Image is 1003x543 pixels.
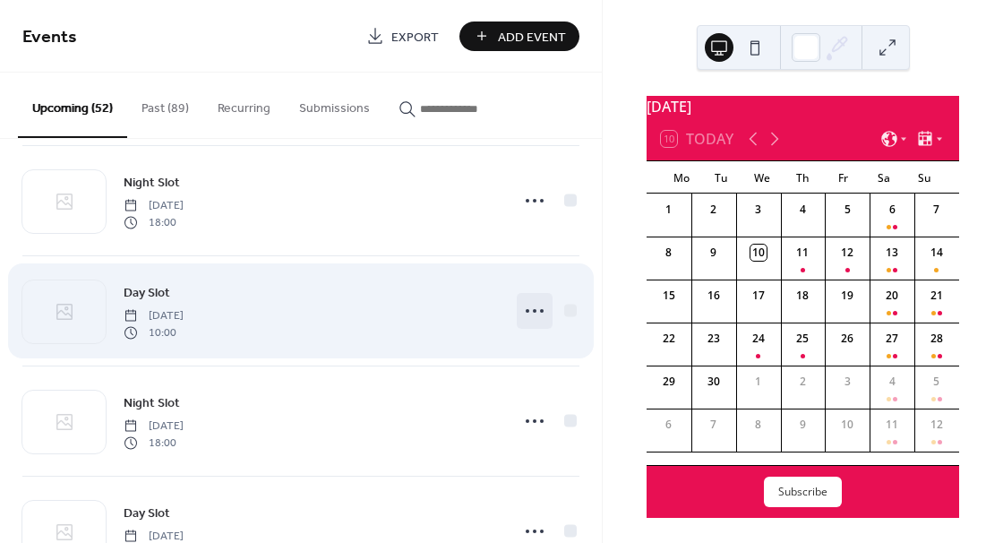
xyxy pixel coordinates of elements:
[706,288,722,304] div: 16
[904,161,945,194] div: Su
[839,245,855,261] div: 12
[124,504,170,523] span: Day Slot
[124,172,180,193] a: Night Slot
[661,202,677,218] div: 1
[661,161,701,194] div: Mo
[706,202,722,218] div: 2
[124,308,184,324] span: [DATE]
[750,288,767,304] div: 17
[124,174,180,193] span: Night Slot
[498,28,566,47] span: Add Event
[750,202,767,218] div: 3
[124,198,184,214] span: [DATE]
[661,374,677,390] div: 29
[124,324,184,340] span: 10:00
[929,202,945,218] div: 7
[285,73,384,136] button: Submissions
[742,161,783,194] div: We
[794,288,810,304] div: 18
[839,288,855,304] div: 19
[391,28,439,47] span: Export
[929,245,945,261] div: 14
[124,282,170,303] a: Day Slot
[706,374,722,390] div: 30
[647,96,959,117] div: [DATE]
[750,331,767,347] div: 24
[124,214,184,230] span: 18:00
[839,331,855,347] div: 26
[22,20,77,55] span: Events
[823,161,863,194] div: Fr
[124,435,184,451] span: 18:00
[863,161,904,194] div: Sa
[203,73,285,136] button: Recurring
[884,202,900,218] div: 6
[783,161,823,194] div: Th
[884,245,900,261] div: 13
[124,394,180,413] span: Night Slot
[794,417,810,433] div: 9
[124,418,184,435] span: [DATE]
[794,245,810,261] div: 11
[884,288,900,304] div: 20
[706,331,722,347] div: 23
[764,477,842,507] button: Subscribe
[706,245,722,261] div: 9
[929,288,945,304] div: 21
[839,374,855,390] div: 3
[750,245,767,261] div: 10
[884,374,900,390] div: 4
[661,288,677,304] div: 15
[124,284,170,303] span: Day Slot
[929,374,945,390] div: 5
[929,417,945,433] div: 12
[794,331,810,347] div: 25
[884,417,900,433] div: 11
[929,331,945,347] div: 28
[701,161,742,194] div: Tu
[459,22,579,51] button: Add Event
[18,73,127,138] button: Upcoming (52)
[127,73,203,136] button: Past (89)
[839,202,855,218] div: 5
[124,503,170,523] a: Day Slot
[661,417,677,433] div: 6
[750,374,767,390] div: 1
[839,417,855,433] div: 10
[794,374,810,390] div: 2
[706,417,722,433] div: 7
[353,22,452,51] a: Export
[124,392,180,413] a: Night Slot
[661,331,677,347] div: 22
[794,202,810,218] div: 4
[661,245,677,261] div: 8
[884,331,900,347] div: 27
[750,417,767,433] div: 8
